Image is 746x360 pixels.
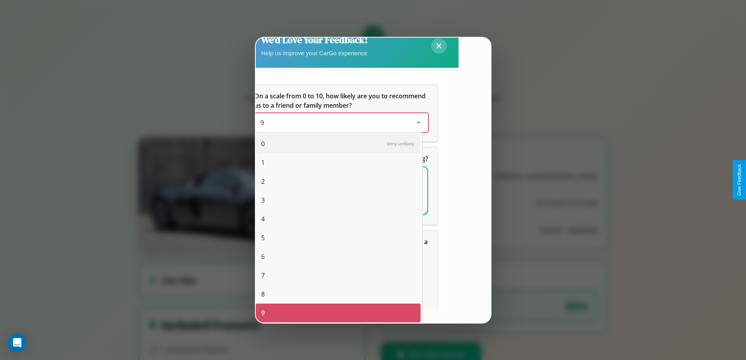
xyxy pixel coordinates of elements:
h5: On a scale from 0 to 10, how likely are you to recommend us to a friend or family member? [254,91,428,110]
div: 10 [256,322,421,341]
div: Open Intercom Messenger [8,333,27,352]
span: 6 [261,252,265,261]
div: 6 [256,247,421,266]
div: 0 [256,134,421,153]
span: On a scale from 0 to 10, how likely are you to recommend us to a friend or family member? [254,92,427,110]
div: 7 [256,266,421,285]
span: 9 [260,118,264,127]
span: 7 [261,271,265,280]
p: Help us improve your CarGo experience [261,48,368,58]
span: 1 [261,158,265,167]
span: 3 [261,195,265,205]
div: 1 [256,153,421,172]
div: Give Feedback [737,164,742,196]
span: Very unlikely [387,140,414,147]
div: On a scale from 0 to 10, how likely are you to recommend us to a friend or family member? [245,85,437,141]
div: 2 [256,172,421,191]
span: 8 [261,289,265,299]
div: On a scale from 0 to 10, how likely are you to recommend us to a friend or family member? [254,113,428,132]
h2: We'd Love Your Feedback! [261,33,368,46]
div: 3 [256,191,421,210]
span: What can we do to make your experience more satisfying? [254,154,428,163]
span: 5 [261,233,265,242]
span: 9 [261,308,265,318]
div: 4 [256,210,421,228]
div: 5 [256,228,421,247]
span: 0 [261,139,265,148]
div: 8 [256,285,421,304]
span: Which of the following features do you value the most in a vehicle? [254,237,429,255]
div: 9 [256,304,421,322]
span: 2 [261,177,265,186]
span: 4 [261,214,265,224]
